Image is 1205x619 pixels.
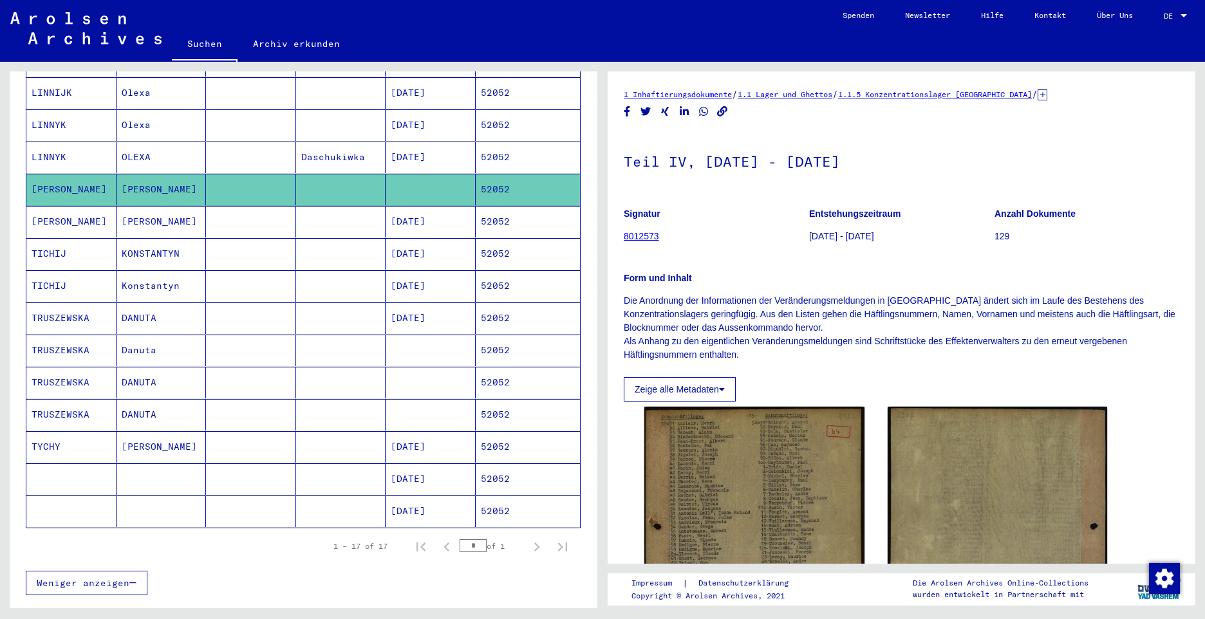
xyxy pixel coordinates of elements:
mat-cell: LINNYK [26,109,117,141]
mat-cell: [DATE] [386,238,476,270]
span: Weniger anzeigen [37,577,129,589]
mat-cell: 52052 [476,399,581,430]
button: Last page [550,533,575,559]
p: wurden entwickelt in Partnerschaft mit [913,589,1088,600]
b: Signatur [624,208,660,219]
mat-cell: [DATE] [386,495,476,527]
mat-cell: LINNYK [26,142,117,173]
img: Arolsen_neg.svg [10,12,162,44]
b: Anzahl Dokumente [995,208,1076,219]
mat-cell: 52052 [476,238,581,270]
a: Impressum [631,577,682,590]
p: Die Anordnung der Informationen der Veränderungsmeldungen in [GEOGRAPHIC_DATA] ändert sich im Lau... [624,294,1179,362]
mat-cell: [PERSON_NAME] [117,431,207,463]
mat-cell: 52052 [476,77,581,109]
mat-cell: DANUTA [117,399,207,430]
button: Share on Facebook [621,104,634,120]
b: Form und Inhalt [624,273,692,283]
div: | [631,577,804,590]
img: yv_logo.png [1135,573,1183,605]
mat-cell: [DATE] [386,302,476,334]
button: Share on Xing [659,104,672,120]
mat-cell: 52052 [476,367,581,398]
button: Weniger anzeigen [26,571,147,595]
p: Copyright © Arolsen Archives, 2021 [631,590,804,602]
div: Zustimmung ändern [1148,562,1179,593]
a: Suchen [172,28,238,62]
h1: Teil IV, [DATE] - [DATE] [624,132,1179,189]
mat-cell: [PERSON_NAME] [26,174,117,205]
a: 1 Inhaftierungsdokumente [624,89,732,99]
a: Archiv erkunden [238,28,355,59]
mat-cell: [DATE] [386,77,476,109]
b: Entstehungszeitraum [809,208,901,219]
mat-cell: Olexa [117,77,207,109]
mat-cell: TICHIJ [26,270,117,302]
mat-cell: [PERSON_NAME] [117,206,207,237]
button: Share on LinkedIn [678,104,691,120]
a: 1.1 Lager und Ghettos [738,89,832,99]
mat-cell: [DATE] [386,463,476,495]
mat-cell: 52052 [476,174,581,205]
mat-cell: 52052 [476,302,581,334]
button: First page [408,533,434,559]
button: Share on Twitter [639,104,653,120]
mat-cell: [DATE] [386,270,476,302]
img: Zustimmung ändern [1149,563,1180,594]
mat-cell: LINNIJK [26,77,117,109]
mat-cell: 52052 [476,495,581,527]
a: 8012573 [624,231,659,241]
mat-cell: Olexa [117,109,207,141]
mat-cell: 52052 [476,270,581,302]
mat-cell: TRUSZEWSKA [26,367,117,398]
mat-cell: 52052 [476,142,581,173]
button: Share on WhatsApp [697,104,711,120]
span: / [1032,88,1038,100]
div: 1 – 17 of 17 [333,540,388,552]
mat-cell: TRUSZEWSKA [26,399,117,430]
mat-cell: TRUSZEWSKA [26,335,117,366]
mat-cell: [DATE] [386,142,476,173]
span: / [832,88,838,100]
mat-cell: 52052 [476,109,581,141]
mat-cell: 52052 [476,431,581,463]
div: of 1 [460,540,524,552]
mat-cell: 52052 [476,335,581,366]
mat-cell: [DATE] [386,206,476,237]
mat-cell: TICHIJ [26,238,117,270]
mat-cell: OLEXA [117,142,207,173]
button: Next page [524,533,550,559]
p: Die Arolsen Archives Online-Collections [913,577,1088,589]
p: [DATE] - [DATE] [809,230,994,243]
mat-cell: DANUTA [117,367,207,398]
span: DE [1164,12,1178,21]
span: / [732,88,738,100]
mat-cell: [PERSON_NAME] [26,206,117,237]
mat-cell: Daschukiwka [296,142,386,173]
mat-cell: Danuta [117,335,207,366]
mat-cell: 52052 [476,206,581,237]
a: 1.1.5 Konzentrationslager [GEOGRAPHIC_DATA] [838,89,1032,99]
button: Previous page [434,533,460,559]
mat-cell: Konstantyn [117,270,207,302]
mat-cell: [PERSON_NAME] [117,174,207,205]
p: 129 [995,230,1179,243]
button: Zeige alle Metadaten [624,377,736,402]
mat-cell: TRUSZEWSKA [26,302,117,334]
a: Datenschutzerklärung [688,577,804,590]
mat-cell: DANUTA [117,302,207,334]
mat-cell: [DATE] [386,109,476,141]
button: Copy link [716,104,729,120]
mat-cell: TYCHY [26,431,117,463]
mat-cell: 52052 [476,463,581,495]
mat-cell: [DATE] [386,431,476,463]
mat-cell: KONSTANTYN [117,238,207,270]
